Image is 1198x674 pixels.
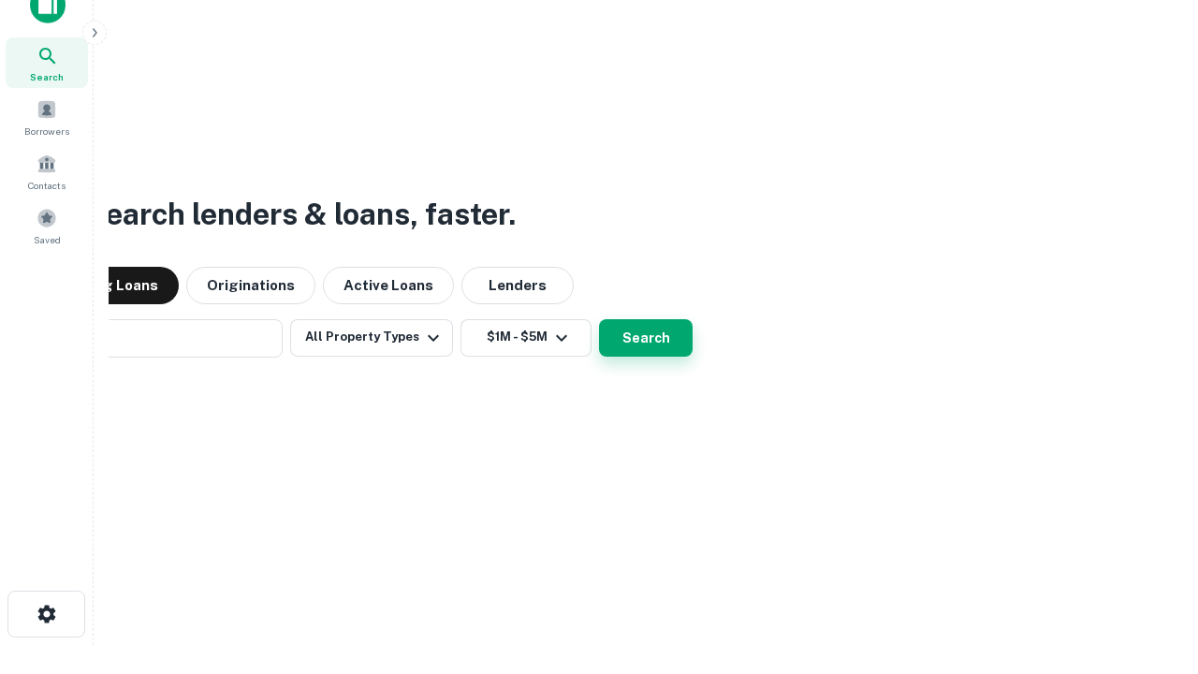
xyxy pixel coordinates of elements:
[323,267,454,304] button: Active Loans
[6,92,88,142] a: Borrowers
[1104,524,1198,614] iframe: Chat Widget
[460,319,592,357] button: $1M - $5M
[186,267,315,304] button: Originations
[6,146,88,197] a: Contacts
[6,200,88,251] a: Saved
[34,232,61,247] span: Saved
[599,319,693,357] button: Search
[28,178,66,193] span: Contacts
[85,192,516,237] h3: Search lenders & loans, faster.
[6,37,88,88] a: Search
[290,319,453,357] button: All Property Types
[30,69,64,84] span: Search
[461,267,574,304] button: Lenders
[24,124,69,139] span: Borrowers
